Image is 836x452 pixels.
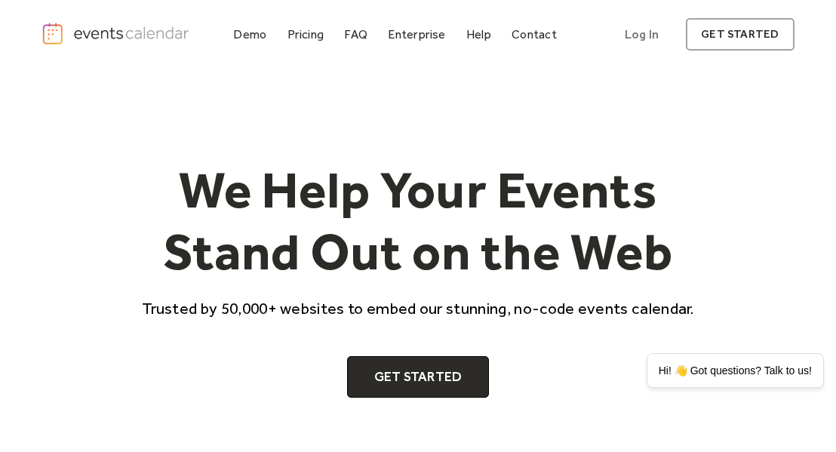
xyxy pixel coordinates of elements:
div: Help [466,30,491,38]
a: Demo [227,24,272,45]
a: Get Started [347,356,490,398]
h1: We Help Your Events Stand Out on the Web [128,159,708,282]
a: Pricing [281,24,330,45]
a: Contact [506,24,563,45]
div: Contact [512,30,557,38]
div: FAQ [344,30,367,38]
a: Enterprise [382,24,451,45]
div: Enterprise [388,30,445,38]
a: get started [686,18,794,51]
a: home [41,22,192,45]
div: Demo [233,30,266,38]
div: Pricing [287,30,324,38]
a: FAQ [338,24,373,45]
a: Help [460,24,497,45]
p: Trusted by 50,000+ websites to embed our stunning, no-code events calendar. [128,297,708,319]
a: Log In [610,18,674,51]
